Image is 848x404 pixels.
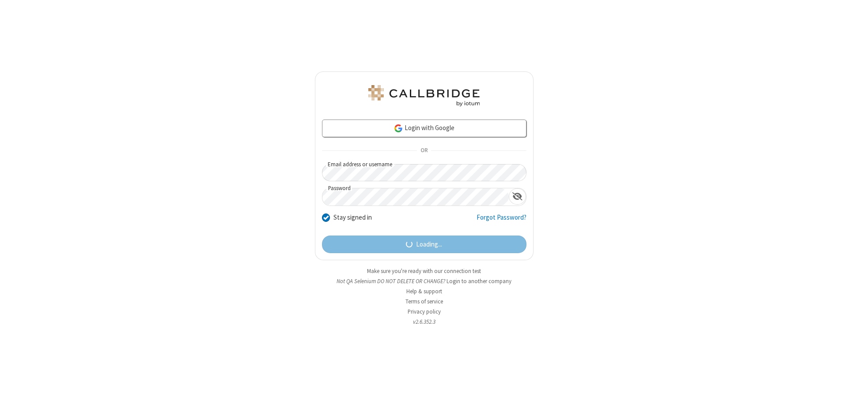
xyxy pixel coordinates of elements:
img: QA Selenium DO NOT DELETE OR CHANGE [367,85,481,106]
label: Stay signed in [333,213,372,223]
span: OR [417,145,431,157]
iframe: Chat [826,381,841,398]
button: Loading... [322,236,526,253]
a: Help & support [406,288,442,295]
li: Not QA Selenium DO NOT DELETE OR CHANGE? [315,277,534,285]
img: google-icon.png [394,123,403,133]
a: Privacy policy [408,308,441,315]
a: Terms of service [405,298,443,305]
a: Forgot Password? [477,213,526,229]
input: Password [322,188,509,206]
li: v2.6.352.3 [315,318,534,326]
a: Make sure you're ready with our connection test [367,267,481,275]
span: Loading... [416,239,442,250]
button: Login to another company [447,277,511,285]
input: Email address or username [322,164,526,181]
a: Login with Google [322,120,526,137]
div: Show password [509,188,526,205]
